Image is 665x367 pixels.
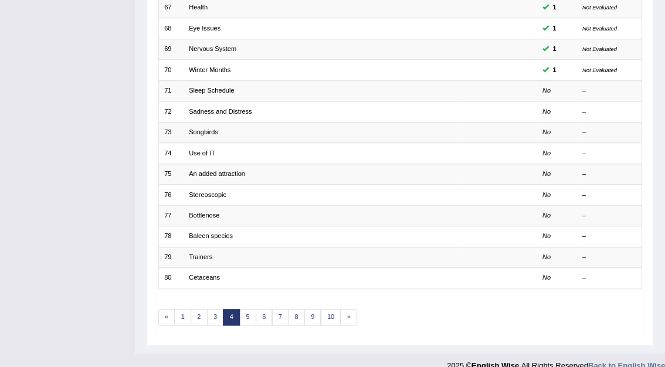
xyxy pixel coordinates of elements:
a: 5 [239,309,256,325]
small: Not Evaluated [582,67,617,73]
td: 78 [158,226,184,247]
a: Winter Months [189,66,230,73]
em: No [542,232,551,239]
small: Not Evaluated [582,4,617,11]
em: No [542,212,551,219]
em: No [542,253,551,260]
a: 7 [272,309,289,325]
span: You can still take this question [549,44,560,55]
td: 71 [158,80,184,101]
small: Not Evaluated [582,46,617,52]
td: 73 [158,122,184,142]
a: 6 [256,309,273,325]
div: – [582,128,636,137]
div: – [582,86,636,96]
td: 68 [158,18,184,39]
a: » [340,309,357,325]
div: – [582,232,636,241]
a: Cetaceans [189,274,220,281]
a: An added attraction [189,170,245,177]
div: – [582,149,636,158]
div: – [582,273,636,283]
a: 9 [304,309,321,325]
em: No [542,108,551,115]
a: Trainers [189,253,212,260]
em: No [542,149,551,157]
a: Use of IT [189,149,215,157]
a: 8 [288,309,305,325]
div: – [582,107,636,117]
a: Songbirds [189,128,218,135]
a: 3 [207,309,224,325]
td: 72 [158,101,184,122]
div: – [582,169,636,179]
a: Sadness and Distress [189,108,252,115]
a: Bottlenose [189,212,219,219]
td: 74 [158,143,184,164]
a: 10 [321,309,341,325]
td: 77 [158,205,184,226]
td: 79 [158,247,184,267]
small: Not Evaluated [582,25,617,32]
td: 70 [158,60,184,80]
td: 76 [158,185,184,205]
em: No [542,128,551,135]
div: – [582,211,636,220]
em: No [542,170,551,177]
td: 80 [158,268,184,288]
em: No [542,191,551,198]
a: Sleep Schedule [189,87,234,94]
a: Eye Issues [189,25,220,32]
td: 69 [158,39,184,59]
span: You can still take this question [549,65,560,76]
div: – [582,253,636,262]
span: You can still take this question [549,23,560,34]
span: You can still take this question [549,2,560,13]
a: « [158,309,175,325]
em: No [542,87,551,94]
a: 4 [223,309,240,325]
a: 2 [191,309,208,325]
td: 75 [158,164,184,184]
div: – [582,191,636,200]
a: Baleen species [189,232,233,239]
a: Stereoscopic [189,191,226,198]
a: Health [189,4,208,11]
a: 1 [174,309,191,325]
a: Nervous System [189,45,236,52]
em: No [542,274,551,281]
